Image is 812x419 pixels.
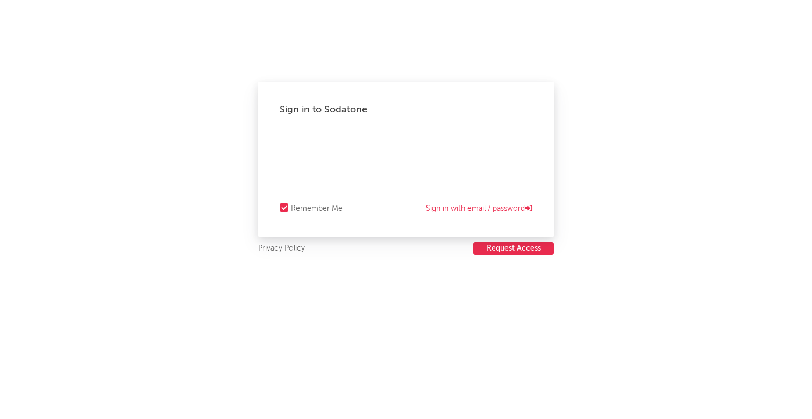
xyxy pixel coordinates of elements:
[473,242,554,255] button: Request Access
[473,242,554,255] a: Request Access
[280,103,532,116] div: Sign in to Sodatone
[426,202,532,215] a: Sign in with email / password
[258,242,305,255] a: Privacy Policy
[291,202,343,215] div: Remember Me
